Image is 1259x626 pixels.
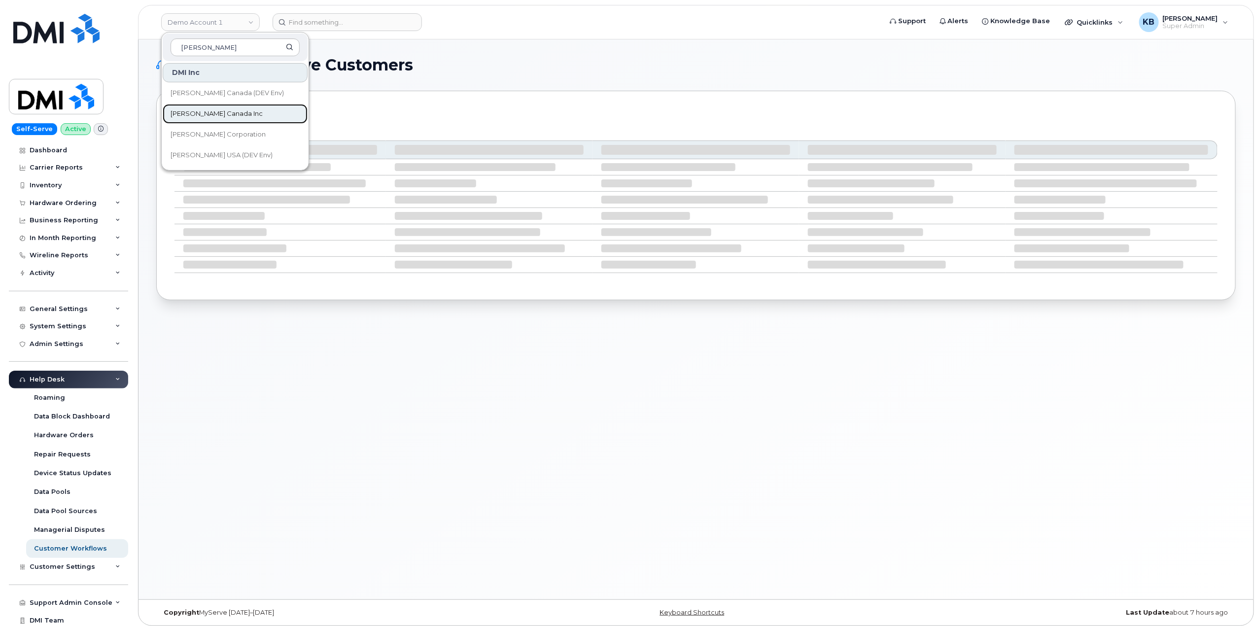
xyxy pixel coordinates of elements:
[171,130,266,139] span: [PERSON_NAME] Corporation
[163,125,308,144] a: [PERSON_NAME] Corporation
[876,609,1236,617] div: about 7 hours ago
[163,83,308,103] a: [PERSON_NAME] Canada (DEV Env)
[1126,609,1170,616] strong: Last Update
[171,150,273,160] span: [PERSON_NAME] USA (DEV Env)
[171,88,284,98] span: [PERSON_NAME] Canada (DEV Env)
[171,109,263,119] span: [PERSON_NAME] Canada Inc
[156,609,516,617] div: MyServe [DATE]–[DATE]
[164,609,199,616] strong: Copyright
[163,63,308,82] div: DMI Inc
[171,38,300,56] input: Search
[163,145,308,165] a: [PERSON_NAME] USA (DEV Env)
[163,104,308,124] a: [PERSON_NAME] Canada Inc
[660,609,725,616] a: Keyboard Shortcuts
